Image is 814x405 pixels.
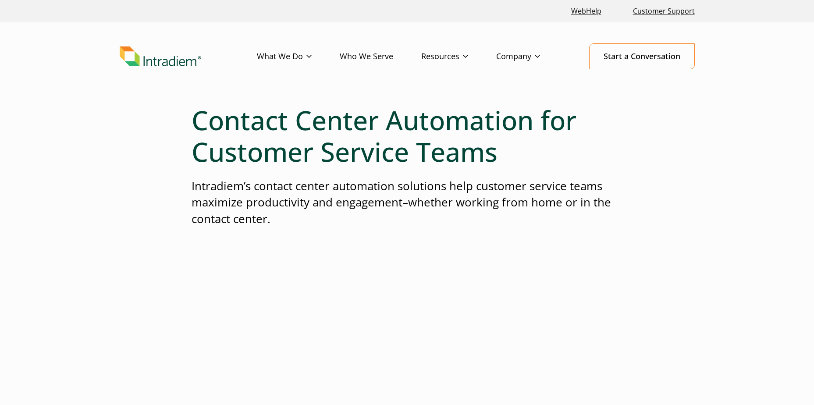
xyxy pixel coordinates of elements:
[496,44,568,69] a: Company
[340,44,421,69] a: Who We Serve
[568,2,605,21] a: Link opens in a new window
[120,46,201,67] img: Intradiem
[192,104,623,167] h1: Contact Center Automation for Customer Service Teams
[257,44,340,69] a: What We Do
[421,44,496,69] a: Resources
[120,46,257,67] a: Link to homepage of Intradiem
[589,43,695,69] a: Start a Conversation
[192,178,623,227] p: Intradiem’s contact center automation solutions help customer service teams maximize productivity...
[629,2,698,21] a: Customer Support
